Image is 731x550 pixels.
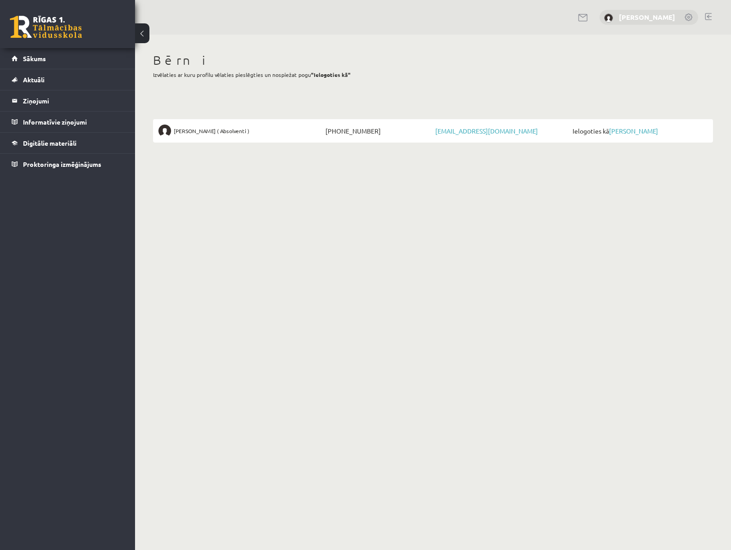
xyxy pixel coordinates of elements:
[570,125,708,137] span: Ielogoties kā
[23,90,124,111] legend: Ziņojumi
[311,71,351,78] b: "Ielogoties kā"
[604,13,613,22] img: Vadims Kolmakovs
[158,125,171,137] img: Dmitrijs Kolmakovs
[435,127,538,135] a: [EMAIL_ADDRESS][DOMAIN_NAME]
[23,112,124,132] legend: Informatīvie ziņojumi
[23,54,46,63] span: Sākums
[153,53,713,68] h1: Bērni
[23,139,77,147] span: Digitālie materiāli
[153,71,713,79] p: Izvēlaties ar kuru profilu vēlaties pieslēgties un nospiežat pogu
[619,13,675,22] a: [PERSON_NAME]
[23,160,101,168] span: Proktoringa izmēģinājums
[12,48,124,69] a: Sākums
[12,133,124,153] a: Digitālie materiāli
[23,76,45,84] span: Aktuāli
[12,154,124,174] a: Proktoringa izmēģinājums
[12,112,124,132] a: Informatīvie ziņojumi
[323,125,433,137] span: [PHONE_NUMBER]
[609,127,658,135] a: [PERSON_NAME]
[10,16,82,38] a: Rīgas 1. Tālmācības vidusskola
[174,125,249,137] span: [PERSON_NAME] ( Absolventi )
[12,90,124,111] a: Ziņojumi
[12,69,124,90] a: Aktuāli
